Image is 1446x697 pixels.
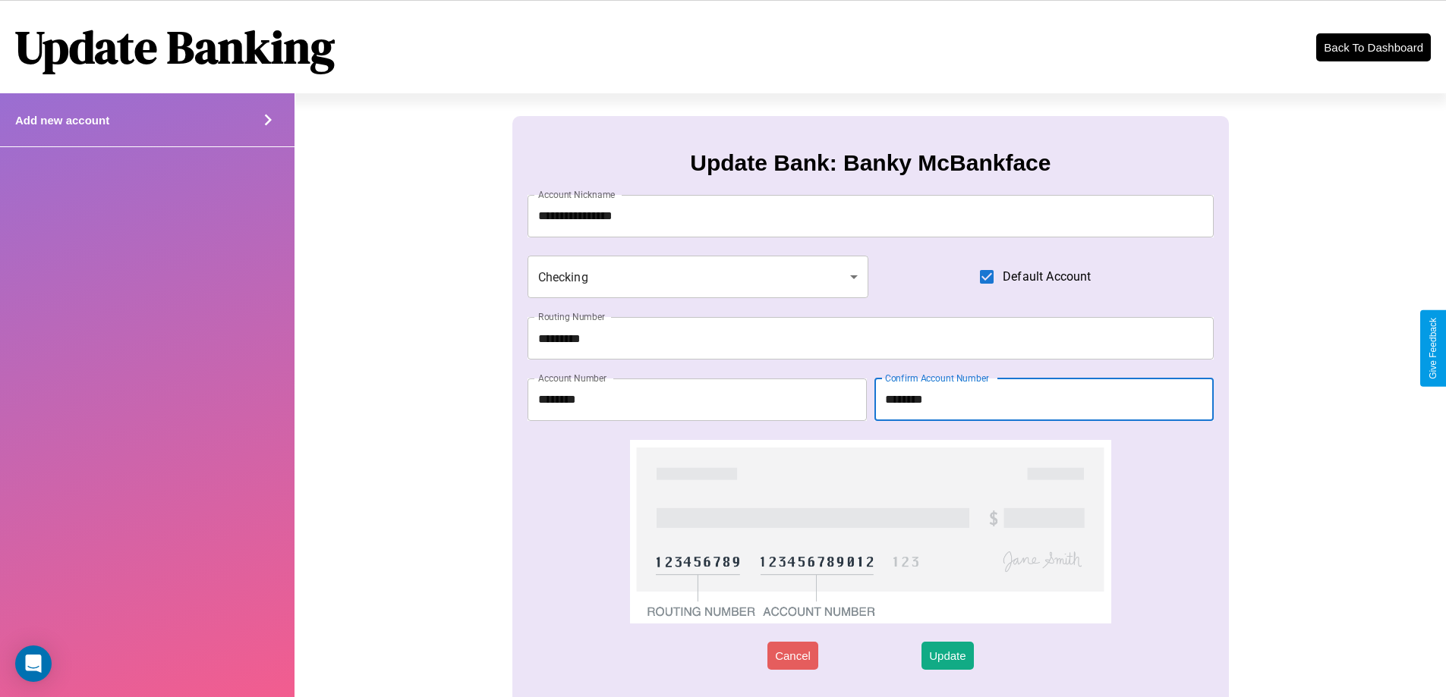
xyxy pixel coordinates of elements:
h4: Add new account [15,114,109,127]
label: Routing Number [538,310,605,323]
button: Back To Dashboard [1316,33,1431,61]
div: Give Feedback [1428,318,1438,379]
label: Account Nickname [538,188,616,201]
div: Open Intercom Messenger [15,645,52,682]
span: Default Account [1003,268,1091,286]
button: Update [921,642,973,670]
div: Checking [528,256,869,298]
label: Confirm Account Number [885,372,989,385]
label: Account Number [538,372,606,385]
img: check [630,440,1110,623]
h1: Update Banking [15,16,335,78]
h3: Update Bank: Banky McBankface [690,150,1051,176]
button: Cancel [767,642,818,670]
